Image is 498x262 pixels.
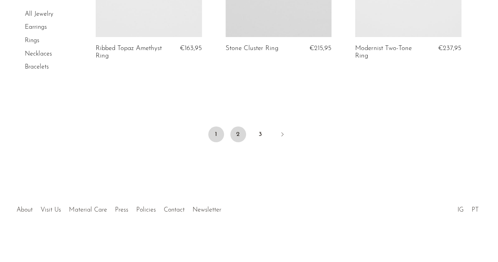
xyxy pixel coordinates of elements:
span: €237,95 [438,45,461,52]
ul: Quick links [13,201,225,216]
a: Material Care [69,207,107,213]
a: 2 [230,126,246,142]
a: Ribbed Topaz Amethyst Ring [96,45,165,59]
span: €163,95 [180,45,202,52]
a: All Jewelry [25,11,53,17]
a: Visit Us [41,207,61,213]
a: Bracelets [25,64,49,70]
a: Rings [25,37,39,44]
a: Press [115,207,128,213]
a: Stone Cluster Ring [226,45,278,52]
a: Earrings [25,24,47,31]
a: PT [471,207,478,213]
a: Contact [164,207,185,213]
a: IG [457,207,463,213]
a: Next [274,126,290,144]
a: 3 [252,126,268,142]
a: Modernist Two-Tone Ring [355,45,425,59]
span: €215,95 [309,45,331,52]
a: Policies [136,207,156,213]
span: 1 [208,126,224,142]
a: Necklaces [25,51,52,57]
ul: Social Medias [453,201,482,216]
a: About [17,207,33,213]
